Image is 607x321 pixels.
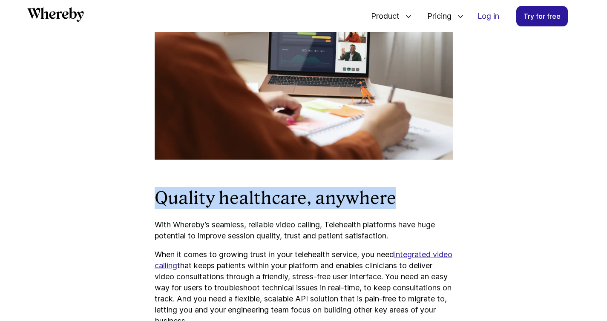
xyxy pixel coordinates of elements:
a: Log in [471,6,506,26]
a: Try for free [516,6,568,26]
a: integrated video calling [155,250,452,270]
svg: Whereby [27,7,84,22]
a: Whereby [27,7,84,25]
p: With Whereby’s seamless, reliable video calling, Telehealth platforms have huge potential to impr... [155,219,453,241]
span: Product [362,2,402,30]
h2: Quality healthcare, anywhere [155,187,453,209]
span: Pricing [419,2,454,30]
